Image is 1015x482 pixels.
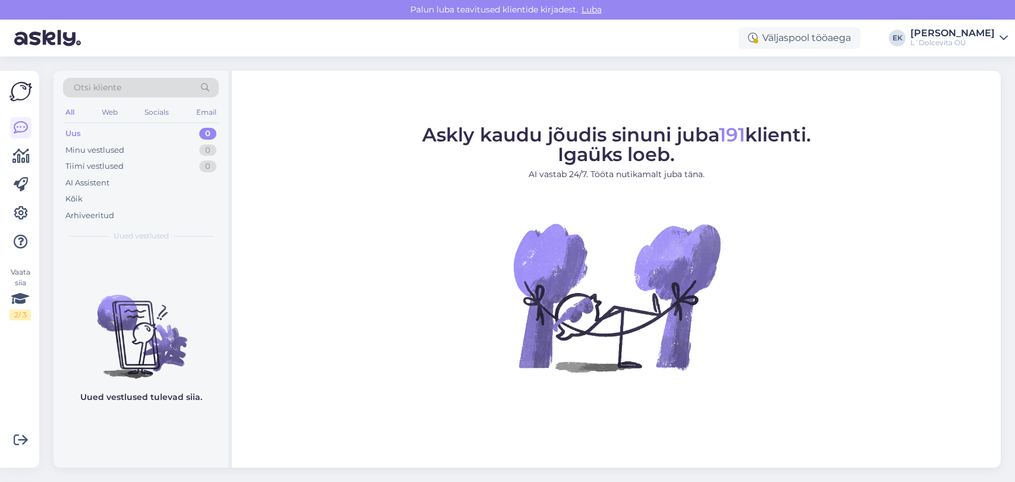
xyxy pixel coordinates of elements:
span: Luba [578,4,605,15]
div: Web [99,105,120,120]
div: Väljaspool tööaega [739,27,860,49]
div: Minu vestlused [65,144,124,156]
div: All [63,105,77,120]
div: Socials [142,105,171,120]
div: Kõik [65,193,83,205]
div: Email [194,105,219,120]
div: Arhiveeritud [65,210,114,222]
span: Uued vestlused [114,231,169,241]
img: No Chat active [510,190,724,404]
div: 0 [199,160,216,172]
div: Tiimi vestlused [65,160,124,172]
span: Askly kaudu jõudis sinuni juba klienti. Igaüks loeb. [422,123,811,166]
div: 0 [199,128,216,140]
img: No chats [54,273,228,380]
p: AI vastab 24/7. Tööta nutikamalt juba täna. [422,168,811,181]
a: [PERSON_NAME]L´Dolcevita OÜ [910,29,1008,48]
div: L´Dolcevita OÜ [910,38,995,48]
span: Otsi kliente [74,81,121,94]
div: [PERSON_NAME] [910,29,995,38]
span: 191 [719,123,745,146]
div: 2 / 3 [10,310,31,320]
div: AI Assistent [65,177,109,189]
div: EK [889,30,906,46]
div: Vaata siia [10,267,31,320]
p: Uued vestlused tulevad siia. [80,391,202,404]
div: Uus [65,128,81,140]
img: Askly Logo [10,80,32,103]
div: 0 [199,144,216,156]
